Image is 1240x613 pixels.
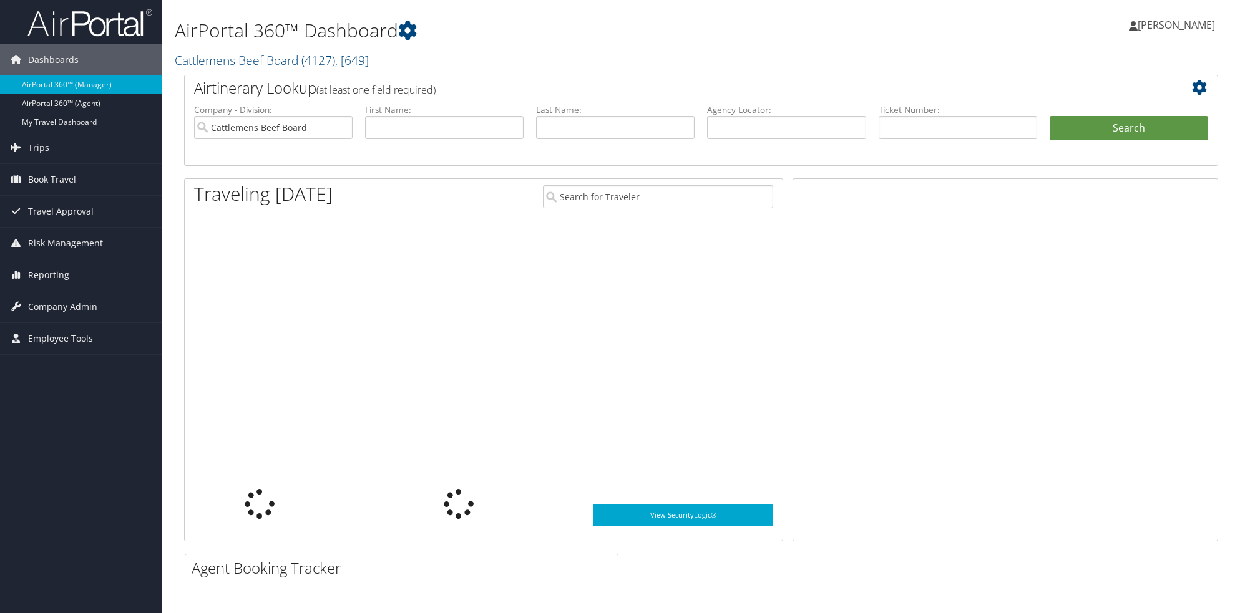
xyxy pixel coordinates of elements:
h1: AirPortal 360™ Dashboard [175,17,877,44]
span: Travel Approval [28,196,94,227]
input: Search for Traveler [543,185,773,208]
span: ( 4127 ) [301,52,335,69]
span: Dashboards [28,44,79,75]
span: [PERSON_NAME] [1138,18,1215,32]
span: Company Admin [28,291,97,322]
a: [PERSON_NAME] [1129,6,1228,44]
label: First Name: [365,104,524,116]
label: Ticket Number: [879,104,1037,116]
a: Cattlemens Beef Board [175,52,369,69]
span: Risk Management [28,228,103,259]
span: Employee Tools [28,323,93,354]
span: Trips [28,132,49,163]
label: Company - Division: [194,104,353,116]
label: Agency Locator: [707,104,866,116]
button: Search [1050,116,1208,141]
a: View SecurityLogic® [593,504,773,526]
span: (at least one field required) [316,83,436,97]
label: Last Name: [536,104,695,116]
span: Reporting [28,259,69,291]
h2: Agent Booking Tracker [192,557,618,579]
h2: Airtinerary Lookup [194,77,1122,99]
img: airportal-logo.png [27,8,152,37]
span: Book Travel [28,164,76,195]
h1: Traveling [DATE] [194,181,333,207]
span: , [ 649 ] [335,52,369,69]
